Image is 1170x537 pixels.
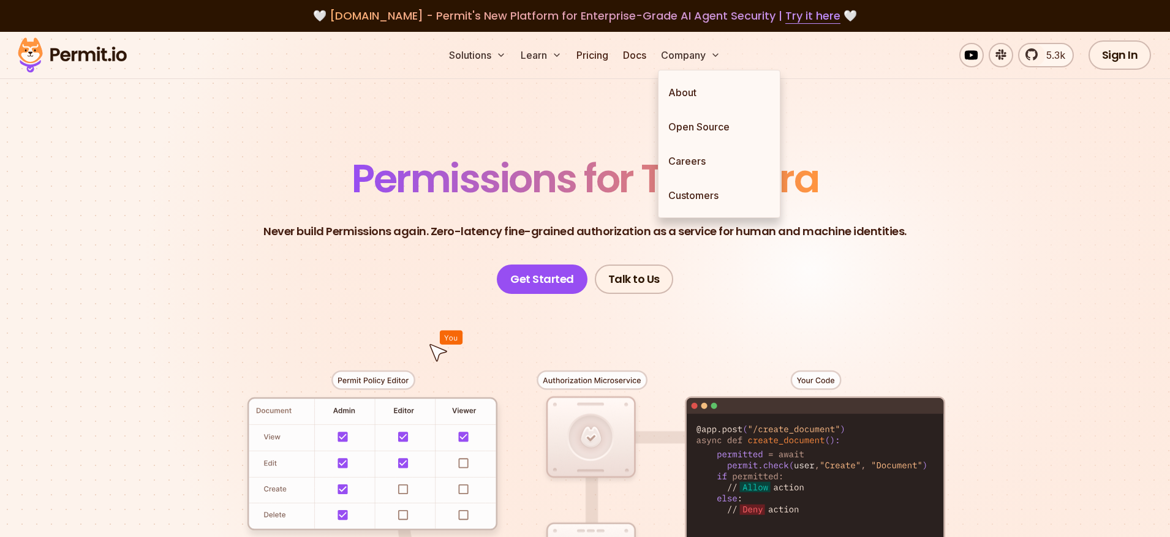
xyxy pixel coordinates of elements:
a: Careers [659,144,780,178]
a: About [659,75,780,110]
a: Try it here [785,8,840,24]
a: Docs [618,43,651,67]
p: Never build Permissions again. Zero-latency fine-grained authorization as a service for human and... [263,223,907,240]
button: Solutions [444,43,511,67]
span: 5.3k [1039,48,1065,62]
a: Sign In [1089,40,1152,70]
div: 🤍 🤍 [29,7,1141,24]
a: Pricing [572,43,613,67]
a: 5.3k [1018,43,1074,67]
span: [DOMAIN_NAME] - Permit's New Platform for Enterprise-Grade AI Agent Security | [330,8,840,23]
img: Permit logo [12,34,132,76]
a: Talk to Us [595,265,673,294]
span: Permissions for The AI Era [352,151,818,206]
button: Learn [516,43,567,67]
a: Get Started [497,265,587,294]
a: Open Source [659,110,780,144]
a: Customers [659,178,780,212]
button: Company [656,43,725,67]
